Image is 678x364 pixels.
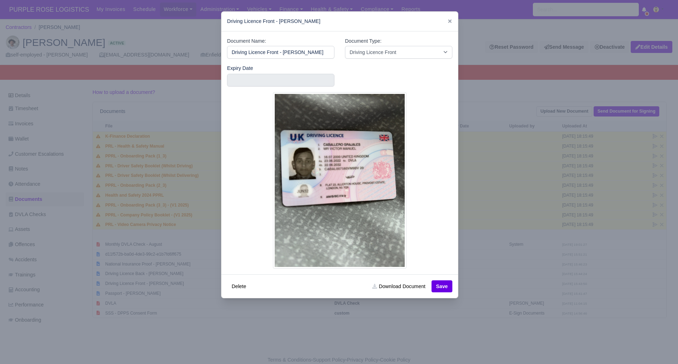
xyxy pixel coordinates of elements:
[432,280,452,292] button: Save
[368,280,430,292] a: Download Document
[345,37,381,45] label: Document Type:
[643,330,678,364] iframe: Chat Widget
[227,37,266,45] label: Document Name:
[227,64,253,72] label: Expiry Date
[227,280,251,292] button: Delete
[221,12,458,31] div: Driving Licence Front - [PERSON_NAME]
